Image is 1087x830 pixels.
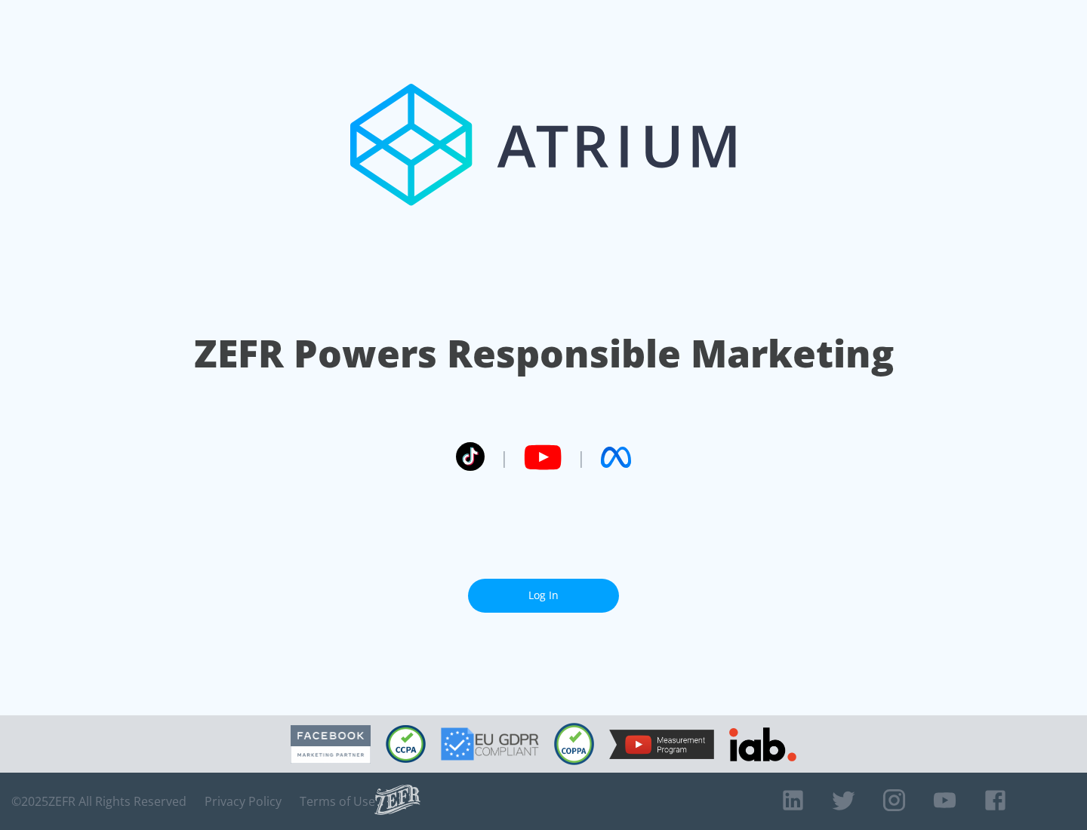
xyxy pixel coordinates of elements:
span: | [577,446,586,469]
img: CCPA Compliant [386,725,426,763]
a: Terms of Use [300,794,375,809]
span: | [500,446,509,469]
a: Privacy Policy [205,794,282,809]
a: Log In [468,579,619,613]
img: GDPR Compliant [441,727,539,761]
span: © 2025 ZEFR All Rights Reserved [11,794,186,809]
img: Facebook Marketing Partner [291,725,371,764]
img: IAB [729,727,796,761]
img: YouTube Measurement Program [609,730,714,759]
img: COPPA Compliant [554,723,594,765]
h1: ZEFR Powers Responsible Marketing [194,327,894,380]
